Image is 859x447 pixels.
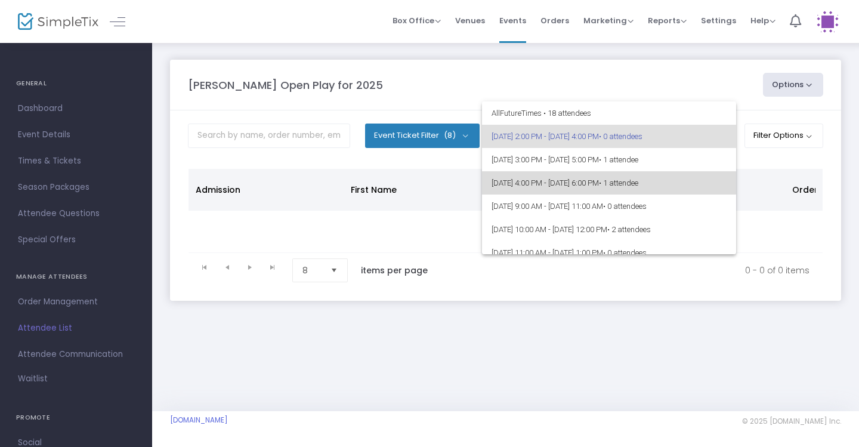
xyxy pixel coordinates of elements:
span: • 1 attendee [599,155,638,164]
span: [DATE] 3:00 PM - [DATE] 5:00 PM [492,148,727,171]
span: [DATE] 10:00 AM - [DATE] 12:00 PM [492,218,727,241]
span: [DATE] 11:00 AM - [DATE] 1:00 PM [492,241,727,264]
span: • 0 attendees [599,132,642,141]
span: All Future Times • 18 attendees [492,101,727,125]
span: • 2 attendees [607,225,651,234]
span: • 0 attendees [603,248,647,257]
span: [DATE] 2:00 PM - [DATE] 4:00 PM [492,125,727,148]
span: [DATE] 4:00 PM - [DATE] 6:00 PM [492,171,727,195]
span: • 1 attendee [599,178,638,187]
span: • 0 attendees [603,202,647,211]
span: [DATE] 9:00 AM - [DATE] 11:00 AM [492,195,727,218]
